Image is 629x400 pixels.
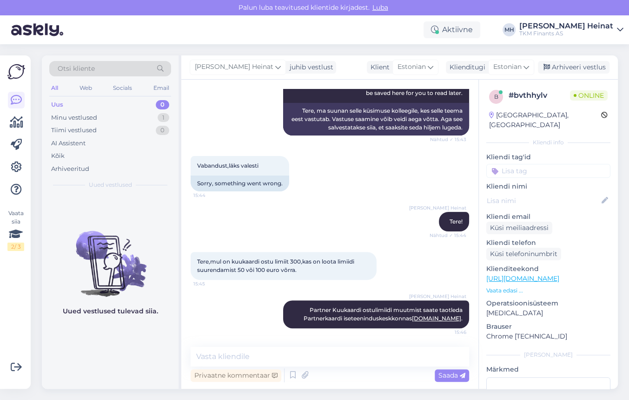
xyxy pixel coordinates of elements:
div: Küsi telefoninumbrit [486,248,561,260]
span: 15:44 [193,192,228,199]
span: Vabandust,läks valesti [197,162,258,169]
span: Uued vestlused [89,181,132,189]
div: [PERSON_NAME] [486,351,610,359]
span: Estonian [493,62,522,72]
div: Privaatne kommentaar [191,369,281,382]
p: Kliendi nimi [486,182,610,191]
div: Klient [367,62,390,72]
span: Otsi kliente [58,64,95,74]
div: Socials [111,82,134,94]
a: [PERSON_NAME] HeinatTKM Finants AS [519,22,623,37]
input: Lisa nimi [487,196,600,206]
p: Vaata edasi ... [486,286,610,295]
p: Kliendi tag'id [486,152,610,162]
div: Aktiivne [424,21,480,38]
span: Estonian [397,62,426,72]
span: [PERSON_NAME] Heinat [409,293,466,300]
div: Uus [51,100,63,109]
div: Küsi meiliaadressi [486,222,552,234]
a: [URL][DOMAIN_NAME] [486,274,559,283]
div: [GEOGRAPHIC_DATA], [GEOGRAPHIC_DATA] [489,110,601,130]
div: AI Assistent [51,139,86,148]
div: Arhiveeritud [51,164,89,174]
span: [PERSON_NAME] Heinat [409,204,466,211]
p: Operatsioonisüsteem [486,298,610,308]
p: Brauser [486,322,610,332]
div: Tere, ma suunan selle küsimuse kolleegile, kes selle teema eest vastutab. Vastuse saamine võib ve... [283,103,469,136]
span: Partner Kuukaardi ostulimiidi muutmist saate taotleda Partnerkaardi iseteeninduskeskkonnas . [304,306,464,322]
span: 15:45 [193,280,228,287]
span: 15:46 [431,329,466,336]
p: Uued vestlused tulevad siia. [63,306,158,316]
div: MH [503,23,516,36]
div: # bvthhylv [509,90,570,101]
div: 0 [156,100,169,109]
p: Märkmed [486,365,610,374]
div: Tiimi vestlused [51,126,97,135]
div: 0 [156,126,169,135]
div: Arhiveeri vestlus [538,61,609,74]
p: Kliendi telefon [486,238,610,248]
div: All [49,82,60,94]
p: Kliendi email [486,212,610,222]
div: juhib vestlust [286,62,333,72]
div: Web [78,82,94,94]
div: Kõik [51,151,65,161]
span: Luba [370,3,391,12]
p: [MEDICAL_DATA] [486,308,610,318]
span: Nähtud ✓ 15:43 [430,136,466,143]
span: [PERSON_NAME] Heinat [195,62,273,72]
span: Tere,mul on kuukaardi ostu limiit 300,kas on loota limiidi suurendamist 50 või 100 euro võrra. [197,258,356,273]
span: b [494,93,498,100]
div: 1 [158,113,169,122]
a: [DOMAIN_NAME] [412,315,461,322]
div: Vaata siia [7,209,24,251]
div: TKM Finants AS [519,30,613,37]
img: Askly Logo [7,63,25,81]
div: Email [152,82,171,94]
div: Kliendi info [486,138,610,147]
p: Chrome [TECHNICAL_ID] [486,332,610,341]
span: Online [570,90,608,101]
div: 2 / 3 [7,243,24,251]
p: Klienditeekond [486,264,610,274]
div: Klienditugi [446,62,485,72]
div: Sorry, something went wrong. [191,176,289,191]
img: No chats [42,214,179,298]
div: Minu vestlused [51,113,97,122]
span: Saada [438,371,465,380]
span: Nähtud ✓ 15:44 [430,232,466,239]
div: [PERSON_NAME] Heinat [519,22,613,30]
span: Tere! [450,218,463,225]
input: Lisa tag [486,164,610,178]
